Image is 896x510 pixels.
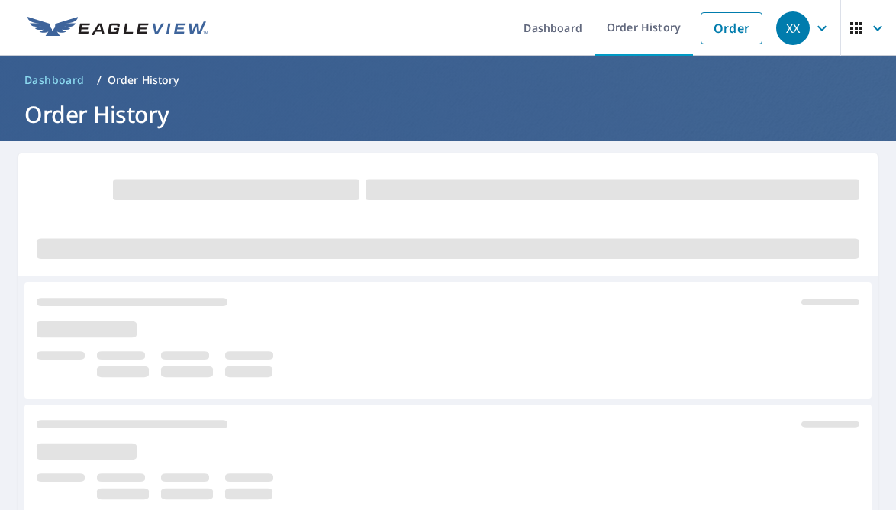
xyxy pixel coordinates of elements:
img: EV Logo [27,17,208,40]
a: Dashboard [18,68,91,92]
a: Order [701,12,762,44]
li: / [97,71,102,89]
h1: Order History [18,98,878,130]
nav: breadcrumb [18,68,878,92]
p: Order History [108,73,179,88]
span: Dashboard [24,73,85,88]
div: XX [776,11,810,45]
